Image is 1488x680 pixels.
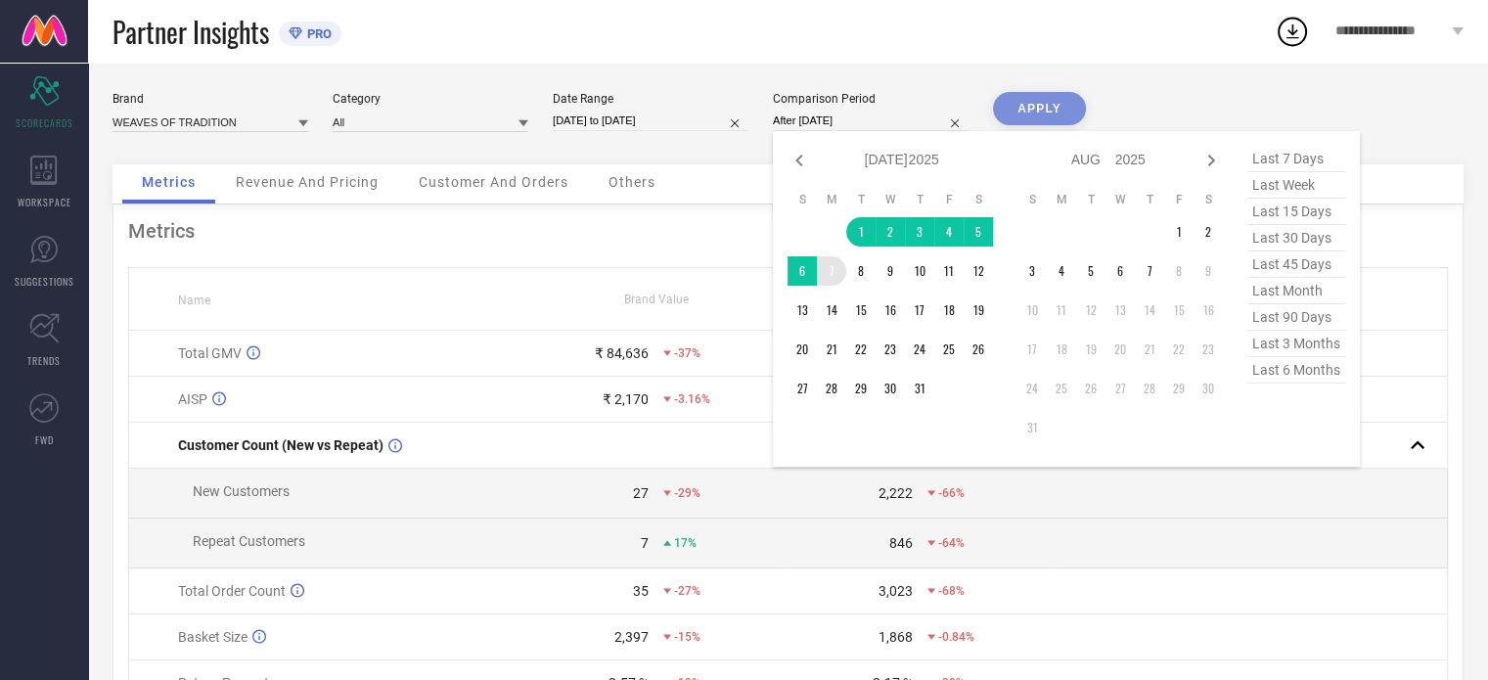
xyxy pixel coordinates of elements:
[419,174,568,190] span: Customer And Orders
[1017,413,1047,442] td: Sun Aug 31 2025
[1199,149,1223,172] div: Next month
[1105,335,1135,364] td: Wed Aug 20 2025
[1105,192,1135,207] th: Wednesday
[788,256,817,286] td: Sun Jul 06 2025
[1105,295,1135,325] td: Wed Aug 13 2025
[1164,374,1194,403] td: Fri Aug 29 2025
[614,629,649,645] div: 2,397
[1135,335,1164,364] td: Thu Aug 21 2025
[934,217,964,247] td: Fri Jul 04 2025
[905,335,934,364] td: Thu Jul 24 2025
[817,295,846,325] td: Mon Jul 14 2025
[674,536,697,550] span: 17%
[178,294,210,307] span: Name
[35,432,54,447] span: FWD
[846,295,876,325] td: Tue Jul 15 2025
[846,256,876,286] td: Tue Jul 08 2025
[934,192,964,207] th: Friday
[1194,256,1223,286] td: Sat Aug 09 2025
[1275,14,1310,49] div: Open download list
[178,437,383,453] span: Customer Count (New vs Repeat)
[1047,256,1076,286] td: Mon Aug 04 2025
[905,295,934,325] td: Thu Jul 17 2025
[773,92,969,106] div: Comparison Period
[846,374,876,403] td: Tue Jul 29 2025
[1076,192,1105,207] th: Tuesday
[879,583,913,599] div: 3,023
[15,274,74,289] span: SUGGESTIONS
[1194,335,1223,364] td: Sat Aug 23 2025
[934,295,964,325] td: Fri Jul 18 2025
[1105,374,1135,403] td: Wed Aug 27 2025
[817,374,846,403] td: Mon Jul 28 2025
[817,335,846,364] td: Mon Jul 21 2025
[113,12,269,52] span: Partner Insights
[1017,374,1047,403] td: Sun Aug 24 2025
[1047,295,1076,325] td: Mon Aug 11 2025
[876,335,905,364] td: Wed Jul 23 2025
[1247,225,1345,251] span: last 30 days
[333,92,528,106] div: Category
[938,630,974,644] span: -0.84%
[1247,304,1345,331] span: last 90 days
[624,293,689,306] span: Brand Value
[1076,256,1105,286] td: Tue Aug 05 2025
[609,174,655,190] span: Others
[788,335,817,364] td: Sun Jul 20 2025
[142,174,196,190] span: Metrics
[1247,331,1345,357] span: last 3 months
[817,256,846,286] td: Mon Jul 07 2025
[1164,295,1194,325] td: Fri Aug 15 2025
[1135,256,1164,286] td: Thu Aug 07 2025
[1047,335,1076,364] td: Mon Aug 18 2025
[876,192,905,207] th: Wednesday
[553,111,748,131] input: Select date range
[905,374,934,403] td: Thu Jul 31 2025
[1194,217,1223,247] td: Sat Aug 02 2025
[178,345,242,361] span: Total GMV
[1194,295,1223,325] td: Sat Aug 16 2025
[846,335,876,364] td: Tue Jul 22 2025
[595,345,649,361] div: ₹ 84,636
[964,335,993,364] td: Sat Jul 26 2025
[817,192,846,207] th: Monday
[603,391,649,407] div: ₹ 2,170
[1076,374,1105,403] td: Tue Aug 26 2025
[641,535,649,551] div: 7
[674,584,700,598] span: -27%
[1247,146,1345,172] span: last 7 days
[879,485,913,501] div: 2,222
[905,256,934,286] td: Thu Jul 10 2025
[964,217,993,247] td: Sat Jul 05 2025
[674,346,700,360] span: -37%
[27,353,61,368] span: TRENDS
[964,295,993,325] td: Sat Jul 19 2025
[788,192,817,207] th: Sunday
[905,192,934,207] th: Thursday
[193,533,305,549] span: Repeat Customers
[1194,192,1223,207] th: Saturday
[879,629,913,645] div: 1,868
[1135,192,1164,207] th: Thursday
[934,256,964,286] td: Fri Jul 11 2025
[964,256,993,286] td: Sat Jul 12 2025
[178,583,286,599] span: Total Order Count
[1105,256,1135,286] td: Wed Aug 06 2025
[1247,357,1345,384] span: last 6 months
[846,217,876,247] td: Tue Jul 01 2025
[1135,295,1164,325] td: Thu Aug 14 2025
[236,174,379,190] span: Revenue And Pricing
[964,192,993,207] th: Saturday
[876,374,905,403] td: Wed Jul 30 2025
[302,26,332,41] span: PRO
[905,217,934,247] td: Thu Jul 03 2025
[1047,192,1076,207] th: Monday
[1047,374,1076,403] td: Mon Aug 25 2025
[876,295,905,325] td: Wed Jul 16 2025
[553,92,748,106] div: Date Range
[876,217,905,247] td: Wed Jul 02 2025
[674,392,710,406] span: -3.16%
[674,630,700,644] span: -15%
[846,192,876,207] th: Tuesday
[113,92,308,106] div: Brand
